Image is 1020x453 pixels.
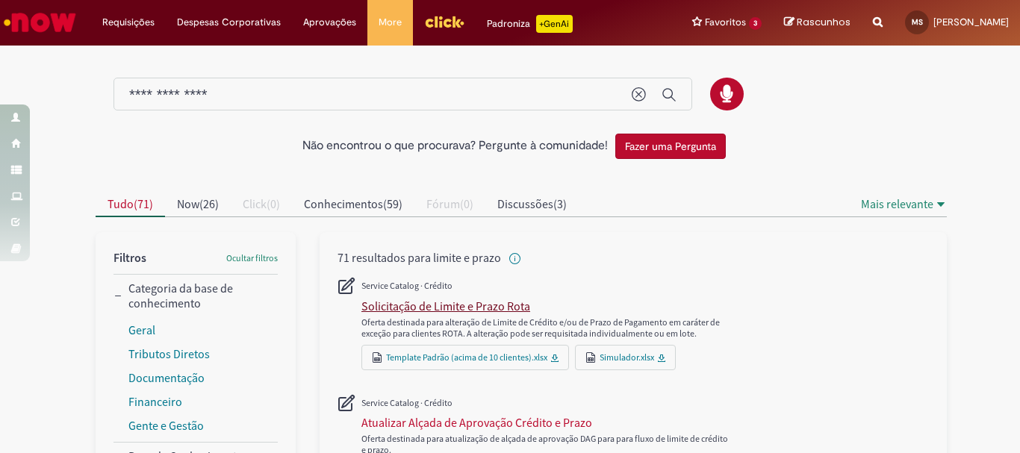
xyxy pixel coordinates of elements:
img: ServiceNow [1,7,78,37]
h2: Não encontrou o que procurava? Pergunte à comunidade! [302,140,608,153]
span: 3 [749,17,762,30]
img: click_logo_yellow_360x200.png [424,10,464,33]
span: Aprovações [303,15,356,30]
span: Rascunhos [797,15,850,29]
div: Padroniza [487,15,573,33]
span: Despesas Corporativas [177,15,281,30]
span: More [379,15,402,30]
button: Fazer uma Pergunta [615,134,726,159]
p: +GenAi [536,15,573,33]
span: MS [912,17,923,27]
span: Requisições [102,15,155,30]
span: Favoritos [705,15,746,30]
span: [PERSON_NAME] [933,16,1009,28]
a: Rascunhos [784,16,850,30]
